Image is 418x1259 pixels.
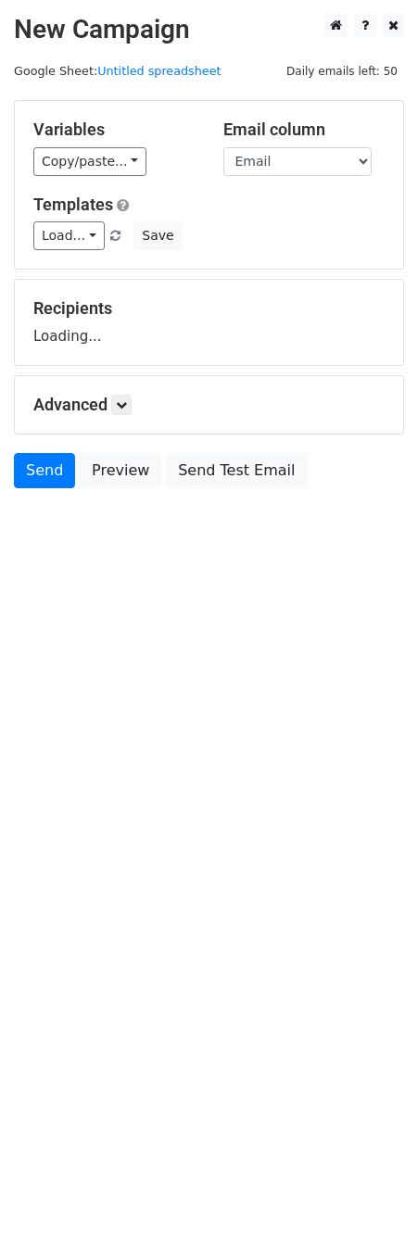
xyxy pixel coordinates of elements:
a: Send [14,453,75,488]
a: Templates [33,195,113,214]
h5: Advanced [33,395,385,415]
a: Untitled spreadsheet [97,64,221,78]
h2: New Campaign [14,14,404,45]
a: Daily emails left: 50 [280,64,404,78]
a: Load... [33,221,105,250]
button: Save [133,221,182,250]
small: Google Sheet: [14,64,222,78]
span: Daily emails left: 50 [280,61,404,82]
a: Send Test Email [166,453,307,488]
div: Loading... [33,298,385,346]
h5: Variables [33,120,196,140]
a: Preview [80,453,161,488]
a: Copy/paste... [33,147,146,176]
h5: Email column [223,120,386,140]
h5: Recipients [33,298,385,319]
